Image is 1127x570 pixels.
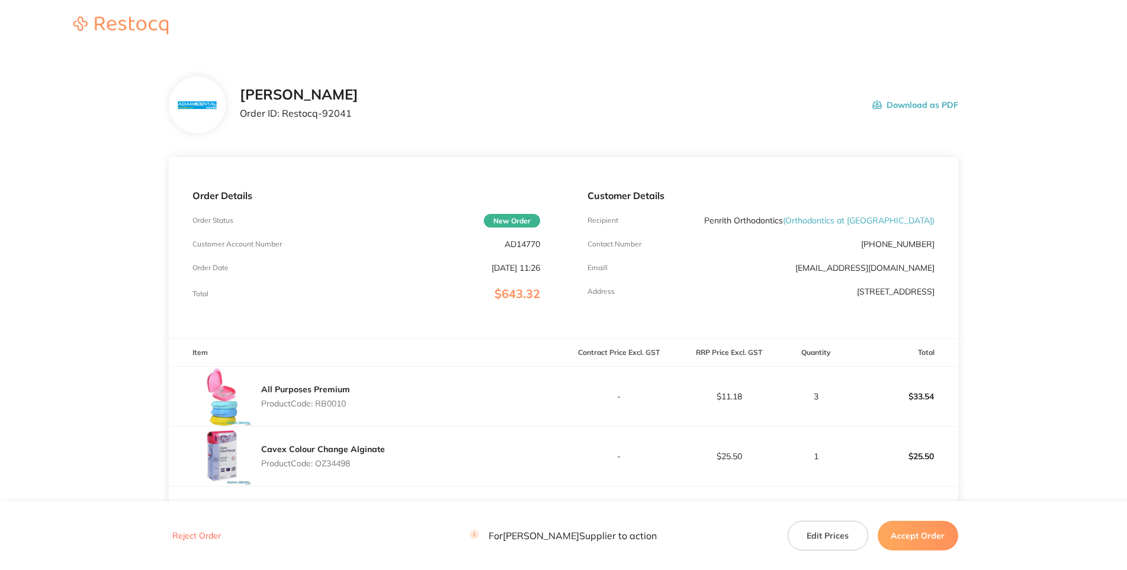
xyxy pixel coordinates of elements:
p: Product Code: OZ34498 [261,459,385,468]
p: $11.18 [675,392,784,401]
th: Total [847,339,958,367]
h2: [PERSON_NAME] [240,87,358,103]
img: aTZpcW43Mw [192,486,252,546]
p: Penrith Orthodontics [704,216,935,225]
p: - [564,451,673,461]
p: 3 [785,392,847,401]
p: 1 [785,451,847,461]
a: All Purposes Premium [261,384,350,395]
p: [PHONE_NUMBER] [861,239,935,249]
button: Download as PDF [872,87,958,123]
p: Order ID: Restocq- 92041 [240,108,358,119]
a: Cavex Colour Change Alginate [261,444,385,454]
span: New Order [484,214,540,228]
span: $643.32 [495,286,540,301]
p: Total [192,290,208,298]
p: $25.50 [848,442,958,470]
img: NTVuN3Ztbg [192,427,252,486]
p: For [PERSON_NAME] Supplier to action [470,530,657,542]
p: [STREET_ADDRESS] [857,287,935,296]
th: Item [169,339,563,367]
p: - [564,392,673,401]
p: Order Status [192,216,233,225]
button: Edit Prices [788,521,868,550]
img: N3hiYW42Mg [178,101,217,109]
p: Contact Number [587,240,641,248]
p: AD14770 [505,239,540,249]
th: RRP Price Excl. GST [674,339,784,367]
p: Recipient [587,216,618,225]
p: Customer Details [587,190,935,201]
p: Order Date [192,264,229,272]
p: $33.54 [848,382,958,411]
p: Customer Account Number [192,240,282,248]
button: Accept Order [878,521,958,550]
a: Restocq logo [62,17,180,36]
p: Emaill [587,264,608,272]
button: Reject Order [169,531,224,542]
p: [DATE] 11:26 [492,263,540,273]
img: cWF1b3hxZw [192,367,252,426]
img: Restocq logo [62,17,180,34]
th: Quantity [784,339,847,367]
p: Product Code: RB0010 [261,399,350,408]
a: [EMAIL_ADDRESS][DOMAIN_NAME] [795,262,935,273]
p: $25.50 [675,451,784,461]
th: Contract Price Excl. GST [564,339,674,367]
span: ( Orthodontics at [GEOGRAPHIC_DATA] ) [783,215,935,226]
p: Order Details [192,190,540,201]
p: Address [587,287,615,296]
